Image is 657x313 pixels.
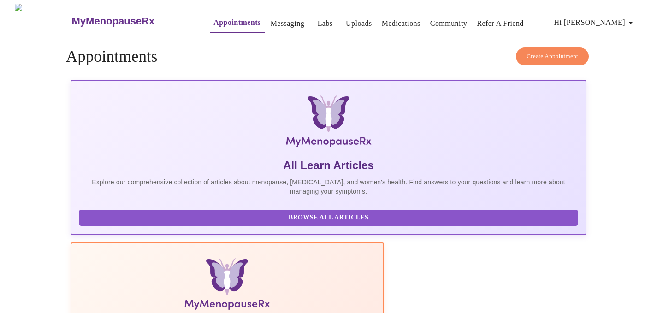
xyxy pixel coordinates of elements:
[213,16,260,29] a: Appointments
[346,17,372,30] a: Uploads
[66,47,591,66] h4: Appointments
[382,17,420,30] a: Medications
[318,17,333,30] a: Labs
[554,16,636,29] span: Hi [PERSON_NAME]
[473,14,527,33] button: Refer a Friend
[477,17,524,30] a: Refer a Friend
[79,158,578,173] h5: All Learn Articles
[210,13,264,33] button: Appointments
[516,47,589,65] button: Create Appointment
[271,17,304,30] a: Messaging
[79,213,580,221] a: Browse All Articles
[426,14,471,33] button: Community
[88,212,569,224] span: Browse All Articles
[79,177,578,196] p: Explore our comprehensive collection of articles about menopause, [MEDICAL_DATA], and women's hea...
[550,13,640,32] button: Hi [PERSON_NAME]
[267,14,308,33] button: Messaging
[72,15,155,27] h3: MyMenopauseRx
[342,14,376,33] button: Uploads
[71,5,191,37] a: MyMenopauseRx
[156,95,501,151] img: MyMenopauseRx Logo
[310,14,340,33] button: Labs
[15,4,71,38] img: MyMenopauseRx Logo
[378,14,424,33] button: Medications
[79,210,578,226] button: Browse All Articles
[527,51,578,62] span: Create Appointment
[430,17,468,30] a: Community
